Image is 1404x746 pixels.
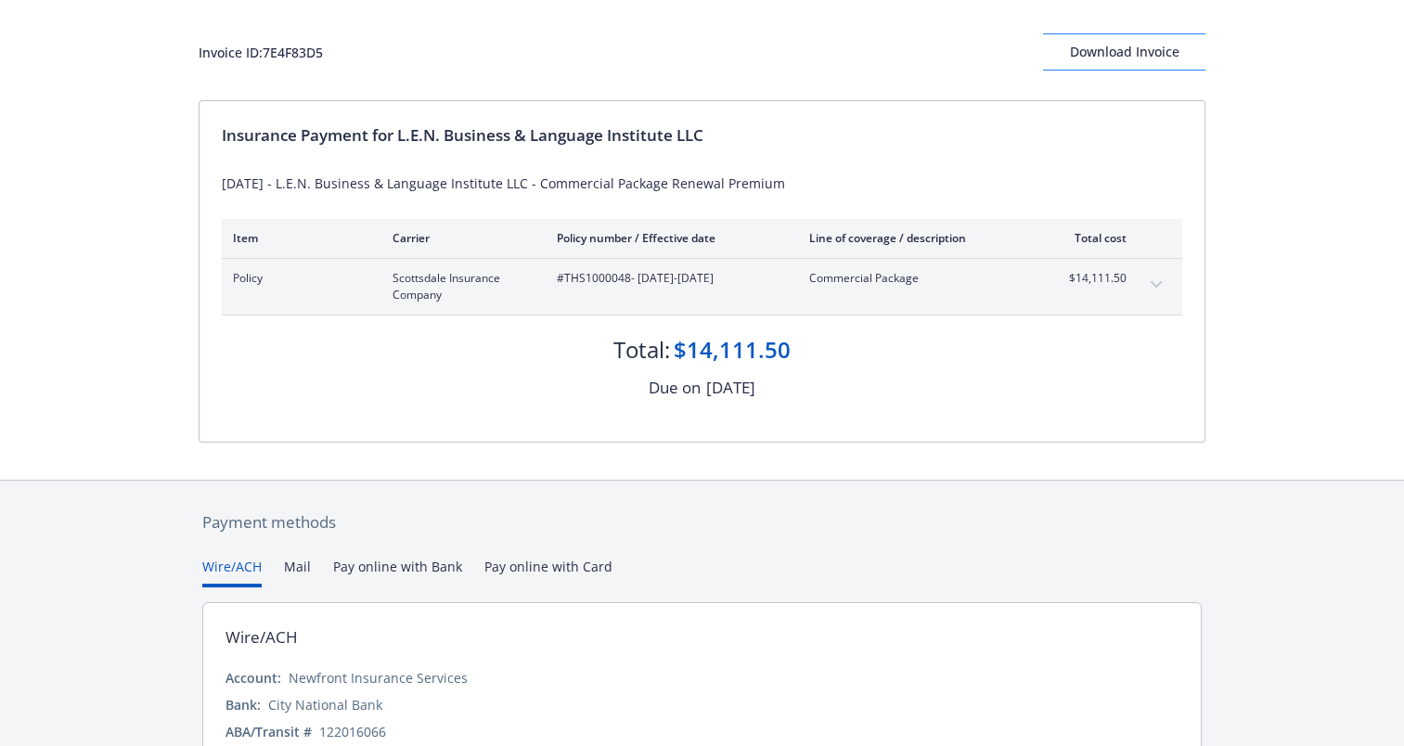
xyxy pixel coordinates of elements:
div: City National Bank [268,695,382,714]
div: Line of coverage / description [809,230,1027,246]
div: Newfront Insurance Services [289,668,468,688]
div: Due on [649,376,701,400]
span: Scottsdale Insurance Company [393,270,527,303]
div: Item [233,230,363,246]
div: Invoice ID: 7E4F83D5 [199,43,323,62]
span: Policy [233,270,363,287]
button: Pay online with Bank [333,557,462,587]
span: Commercial Package [809,270,1027,287]
button: Pay online with Card [484,557,612,587]
div: $14,111.50 [674,334,791,366]
div: Policy number / Effective date [557,230,779,246]
button: Wire/ACH [202,557,262,587]
div: Payment methods [202,510,1202,534]
div: [DATE] [706,376,755,400]
button: expand content [1141,270,1171,300]
div: Carrier [393,230,527,246]
div: 122016066 [319,722,386,741]
div: [DATE] - L.E.N. Business & Language Institute LLC - Commercial Package Renewal Premium [222,174,1182,193]
button: Mail [284,557,311,587]
div: ABA/Transit # [225,722,312,741]
div: PolicyScottsdale Insurance Company#THS1000048- [DATE]-[DATE]Commercial Package$14,111.50expand co... [222,259,1182,315]
div: Download Invoice [1043,34,1205,70]
span: #THS1000048 - [DATE]-[DATE] [557,270,779,287]
div: Total cost [1057,230,1127,246]
div: Bank: [225,695,261,714]
div: Wire/ACH [225,625,298,650]
span: $14,111.50 [1057,270,1127,287]
button: Download Invoice [1043,33,1205,71]
div: Insurance Payment for L.E.N. Business & Language Institute LLC [222,123,1182,148]
div: Account: [225,668,281,688]
div: Total: [613,334,670,366]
